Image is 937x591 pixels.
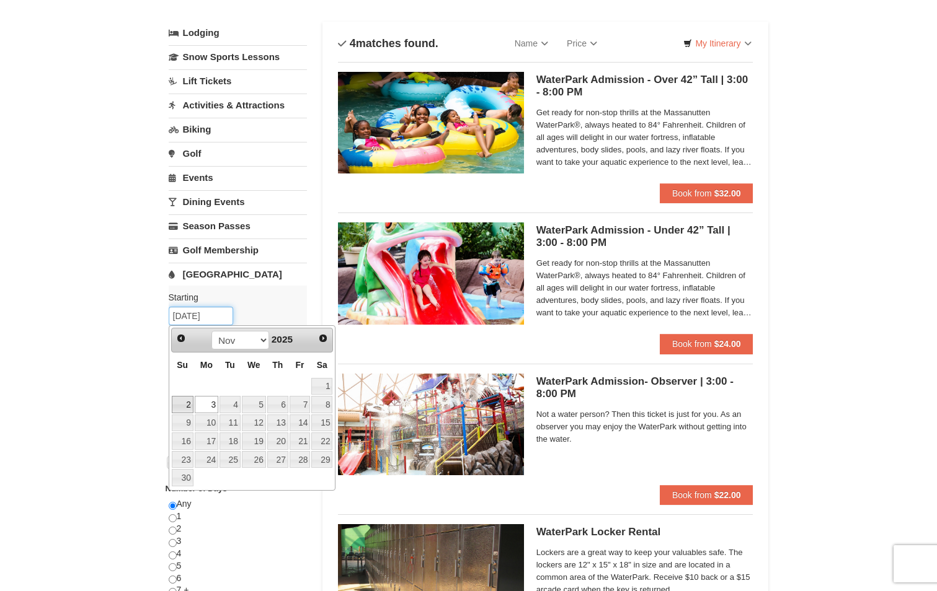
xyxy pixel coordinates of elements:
span: Get ready for non-stop thrills at the Massanutten WaterPark®, always heated to 84° Fahrenheit. Ch... [536,257,753,319]
a: 1 [311,378,332,395]
a: Prev [173,330,190,347]
img: 6619917-1391-b04490f2.jpg [338,222,524,324]
strong: $22.00 [714,490,741,500]
a: 19 [242,432,266,450]
a: My Itinerary [675,34,759,53]
a: Golf [169,142,307,165]
span: Not a water person? Then this ticket is just for you. As an observer you may enjoy the WaterPark ... [536,408,753,445]
a: 3 [195,396,218,413]
a: 2 [172,396,193,413]
img: 6619917-1563-e84d971f.jpg [338,72,524,173]
img: 6619917-1407-941696cb.jpg [338,374,524,475]
label: Starting [169,291,298,304]
strong: $24.00 [714,339,741,349]
a: Events [169,166,307,189]
a: 23 [172,451,193,468]
strong: $32.00 [714,188,741,198]
span: Wednesday [247,360,260,370]
h4: matches found. [338,37,438,50]
a: 13 [267,414,288,432]
button: Book from $22.00 [660,485,753,505]
a: Biking [169,118,307,141]
h5: WaterPark Admission - Under 42” Tall | 3:00 - 8:00 PM [536,224,753,249]
a: 4 [220,396,241,413]
a: 29 [311,451,332,468]
a: Name [505,31,557,56]
span: 2025 [272,334,293,344]
span: Thursday [272,360,283,370]
h5: WaterPark Locker Rental [536,526,753,538]
a: 6 [267,396,288,413]
a: 10 [195,414,218,432]
a: Lodging [169,22,307,44]
span: Friday [296,360,304,370]
a: 14 [290,414,311,432]
a: Lift Tickets [169,69,307,92]
a: 8 [311,396,332,413]
a: 16 [172,432,193,450]
a: Snow Sports Lessons [169,45,307,68]
span: Book from [672,188,712,198]
span: Get ready for non-stop thrills at the Massanutten WaterPark®, always heated to 84° Fahrenheit. Ch... [536,107,753,169]
a: 24 [195,451,218,468]
a: 28 [290,451,311,468]
span: Book from [672,490,712,500]
a: Next [314,330,332,347]
span: Saturday [317,360,327,370]
a: 21 [290,432,311,450]
button: Book from $32.00 [660,183,753,203]
a: 7 [290,396,311,413]
strong: Number of Days [166,484,228,493]
a: 22 [311,432,332,450]
a: Season Passes [169,214,307,237]
a: 18 [220,432,241,450]
a: 17 [195,432,218,450]
span: Tuesday [225,360,235,370]
a: [GEOGRAPHIC_DATA] [169,263,307,286]
h5: WaterPark Admission- Observer | 3:00 - 8:00 PM [536,375,753,400]
span: Prev [176,333,186,343]
h5: WaterPark Admission - Over 42” Tall | 3:00 - 8:00 PM [536,74,753,98]
a: 12 [242,414,266,432]
a: 26 [242,451,266,468]
span: Monday [200,360,213,370]
button: Book from $24.00 [660,334,753,354]
a: Activities & Attractions [169,94,307,116]
a: 5 [242,396,266,413]
a: Price [557,31,606,56]
a: 30 [172,469,193,486]
span: Sunday [177,360,188,370]
a: 15 [311,414,332,432]
a: 20 [267,432,288,450]
a: 25 [220,451,241,468]
a: Golf Membership [169,239,307,261]
span: Book from [672,339,712,349]
span: 4 [350,37,356,50]
a: 11 [220,414,241,432]
span: Next [318,333,328,343]
a: Dining Events [169,190,307,213]
a: 27 [267,451,288,468]
a: 9 [172,414,193,432]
